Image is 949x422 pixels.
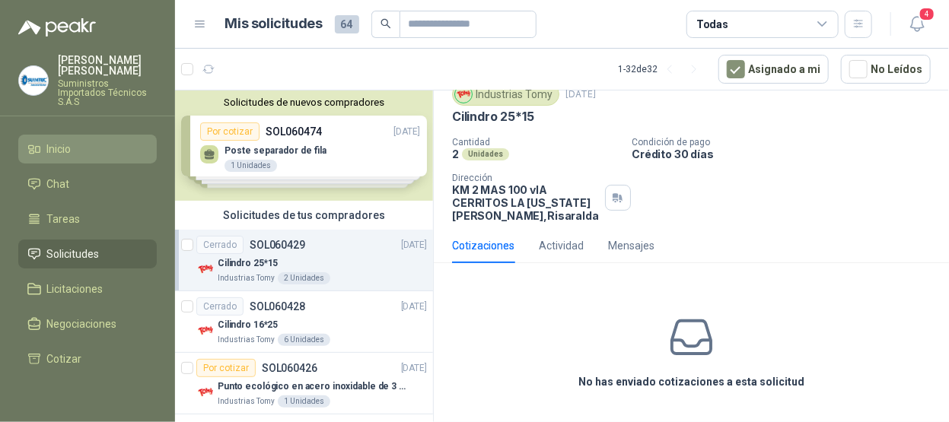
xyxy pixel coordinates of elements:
[565,87,596,102] p: [DATE]
[19,66,48,95] img: Company Logo
[18,344,157,373] a: Cotizar
[452,173,599,183] p: Dirección
[452,183,599,222] p: KM 2 MAS 100 vIA CERRITOS LA [US_STATE] [PERSON_NAME] , Risaralda
[18,18,96,36] img: Logo peakr
[175,230,433,291] a: CerradoSOL060429[DATE] Company LogoCilindro 25*15Industrias Tomy2 Unidades
[47,281,103,297] span: Licitaciones
[175,291,433,353] a: CerradoSOL060428[DATE] Company LogoCilindro 16*25Industrias Tomy6 Unidades
[335,15,359,33] span: 64
[632,148,943,160] p: Crédito 30 días
[841,55,931,84] button: No Leídos
[196,260,215,278] img: Company Logo
[175,353,433,414] a: Por cotizarSOL060426[DATE] Company LogoPunto ecológico en acero inoxidable de 3 puestos, con capa...
[718,55,829,84] button: Asignado a mi
[175,90,433,201] div: Solicitudes de nuevos compradoresPor cotizarSOL060474[DATE] Poste separador de fila1 UnidadesPor ...
[196,359,256,377] div: Por cotizar
[452,109,533,125] p: Cilindro 25*15
[196,236,244,254] div: Cerrado
[452,237,514,254] div: Cotizaciones
[218,379,407,394] p: Punto ecológico en acero inoxidable de 3 puestos, con capacidad para 53 Litros por cada división.
[455,86,472,103] img: Company Logo
[401,238,427,252] p: [DATE]
[47,246,100,262] span: Solicitudes
[262,363,317,373] p: SOL060426
[632,137,943,148] p: Condición de pago
[225,13,323,35] h1: Mis solicitudes
[218,272,275,284] p: Industrias Tomy
[381,18,391,29] span: search
[18,205,157,233] a: Tareas
[18,309,157,338] a: Negociaciones
[196,322,215,340] img: Company Logo
[18,170,157,198] a: Chat
[196,383,215,401] img: Company Logo
[47,176,70,192] span: Chat
[452,83,559,106] div: Industrias Tomy
[278,395,330,408] div: 1 Unidades
[578,373,804,390] h3: No has enviado cotizaciones a esta solicitud
[58,55,157,76] p: [PERSON_NAME] [PERSON_NAME]
[401,300,427,314] p: [DATE]
[903,11,931,38] button: 4
[696,16,728,33] div: Todas
[58,79,157,106] p: Suministros Importados Técnicos S.A.S
[47,351,82,367] span: Cotizar
[278,272,330,284] div: 2 Unidades
[618,57,706,81] div: 1 - 32 de 32
[218,318,278,332] p: Cilindro 16*25
[250,301,305,312] p: SOL060428
[218,334,275,346] p: Industrias Tomy
[218,256,278,271] p: Cilindro 25*15
[452,148,459,160] p: 2
[18,240,157,268] a: Solicitudes
[919,7,935,21] span: 4
[18,274,157,303] a: Licitaciones
[196,297,244,316] div: Cerrado
[47,316,117,332] span: Negociaciones
[47,211,81,227] span: Tareas
[608,237,654,254] div: Mensajes
[462,148,509,160] div: Unidades
[218,395,275,408] p: Industrias Tomy
[47,141,72,157] span: Inicio
[452,137,619,148] p: Cantidad
[539,237,584,254] div: Actividad
[278,334,330,346] div: 6 Unidades
[175,201,433,230] div: Solicitudes de tus compradores
[18,135,157,163] a: Inicio
[181,97,427,108] button: Solicitudes de nuevos compradores
[250,240,305,250] p: SOL060429
[401,361,427,376] p: [DATE]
